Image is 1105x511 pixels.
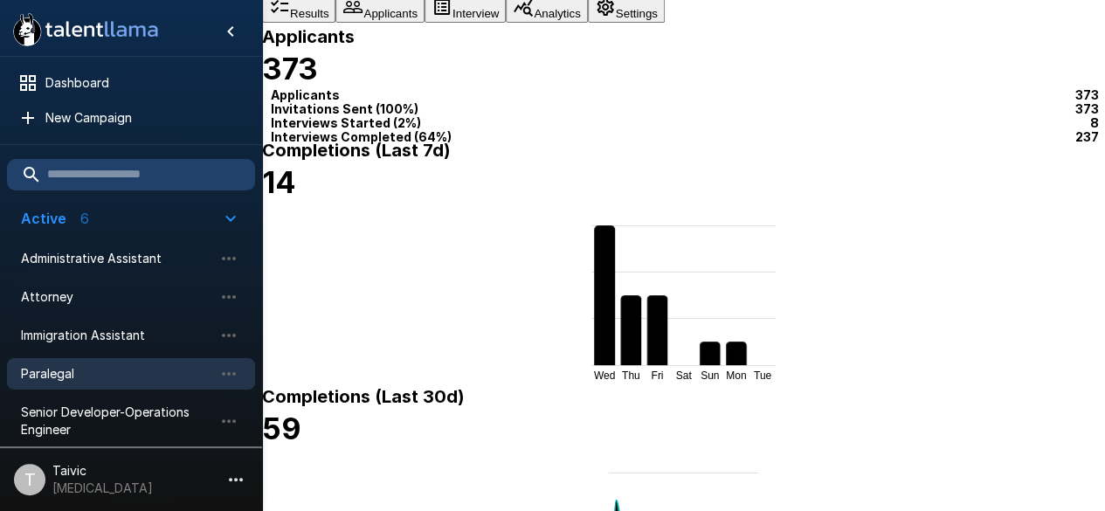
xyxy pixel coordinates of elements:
[373,100,418,115] span: ( 100 %)
[262,386,465,407] b: Completions (Last 30d)
[1075,85,1099,103] p: 373
[262,51,318,86] b: 373
[262,411,301,446] b: 59
[1075,127,1099,145] p: 237
[262,164,296,200] b: 14
[271,127,452,145] p: Interviews Completed
[271,85,340,103] p: Applicants
[701,369,719,382] tspan: Sun
[726,369,746,382] tspan: Mon
[1075,99,1099,117] p: 373
[1090,113,1099,131] p: 8
[262,26,355,47] b: Applicants
[262,140,451,161] b: Completions (Last 7d)
[390,114,421,129] span: ( 2 %)
[651,369,663,382] tspan: Fri
[675,369,692,382] tspan: Sat
[411,128,452,143] span: ( 64 %)
[594,369,615,382] tspan: Wed
[271,113,421,131] p: Interviews Started
[271,99,418,117] p: Invitations Sent
[754,369,772,382] tspan: Tue
[622,369,640,382] tspan: Thu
